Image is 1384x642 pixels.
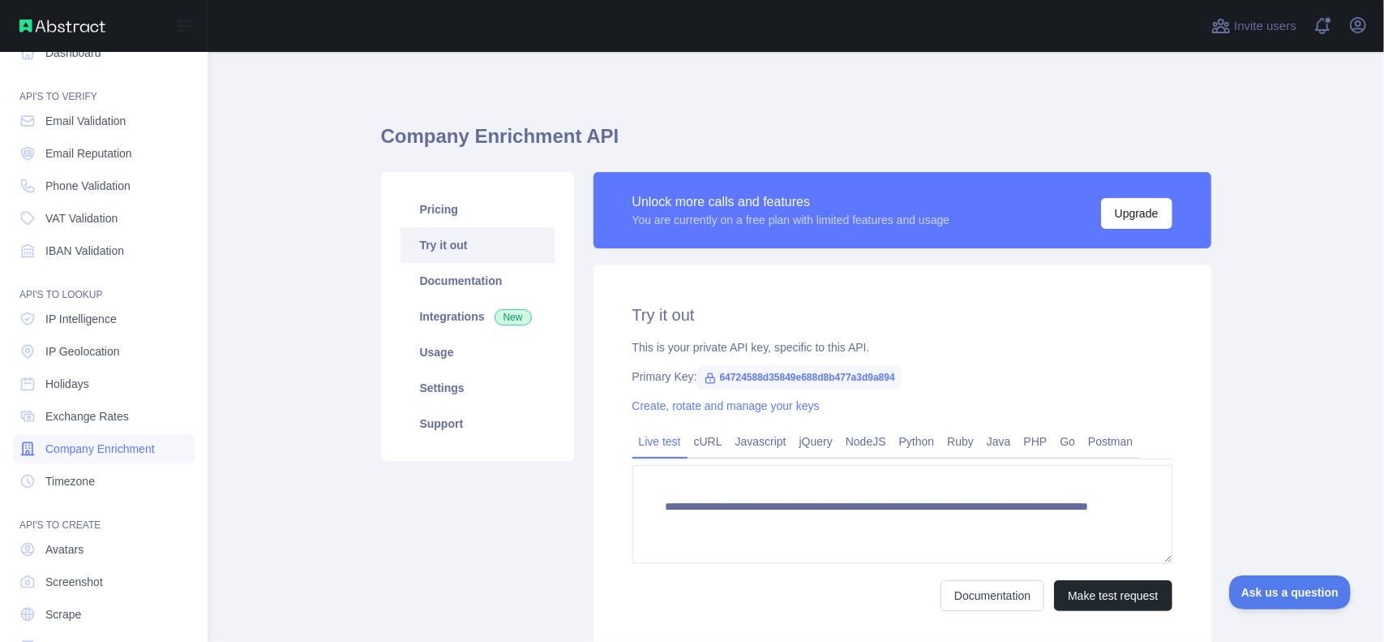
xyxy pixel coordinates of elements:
[1054,580,1172,611] button: Make test request
[793,429,839,455] a: jQuery
[45,574,103,590] span: Screenshot
[13,304,195,334] a: IP Intelligence
[729,429,793,455] a: Javascript
[45,178,131,194] span: Phone Validation
[13,204,195,233] a: VAT Validation
[401,406,555,442] a: Support
[13,600,195,629] a: Scrape
[980,429,1018,455] a: Java
[1053,429,1082,455] a: Go
[13,337,195,366] a: IP Geolocation
[381,123,1211,162] h1: Company Enrichment API
[401,370,555,406] a: Settings
[13,402,195,431] a: Exchange Rates
[45,408,129,424] span: Exchange Rates
[13,567,195,597] a: Screenshot
[45,243,124,259] span: IBAN Validation
[13,434,195,463] a: Company Enrichment
[632,368,1172,385] div: Primary Key:
[13,38,195,67] a: Dashboard
[45,441,155,457] span: Company Enrichment
[45,376,89,392] span: Holidays
[688,429,729,455] a: cURL
[13,269,195,301] div: API'S TO LOOKUP
[1229,575,1352,610] iframe: Toggle Customer Support
[45,606,81,623] span: Scrape
[13,535,195,564] a: Avatars
[19,19,105,32] img: Abstract API
[632,339,1172,355] div: This is your private API key, specific to this API.
[632,304,1172,326] h2: Try it out
[45,210,118,226] span: VAT Validation
[495,309,532,325] span: New
[1101,198,1172,229] button: Upgrade
[893,429,941,455] a: Python
[632,212,950,228] div: You are currently on a free plan with limited features and usage
[13,71,195,103] div: API'S TO VERIFY
[45,113,126,129] span: Email Validation
[45,311,117,327] span: IP Intelligence
[632,429,688,455] a: Live test
[401,192,555,227] a: Pricing
[45,541,84,558] span: Avatars
[13,171,195,200] a: Phone Validation
[401,334,555,370] a: Usage
[401,299,555,334] a: Integrations New
[13,369,195,399] a: Holidays
[697,365,902,390] span: 64724588d35849e688d8b477a3d9a894
[632,192,950,212] div: Unlock more calls and features
[1082,429,1139,455] a: Postman
[13,106,195,136] a: Email Validation
[941,580,1044,611] a: Documentation
[401,227,555,263] a: Try it out
[839,429,893,455] a: NodeJS
[45,343,120,360] span: IP Geolocation
[45,473,95,489] span: Timezone
[1018,429,1054,455] a: PHP
[1234,17,1296,36] span: Invite users
[401,263,555,299] a: Documentation
[1208,13,1300,39] button: Invite users
[13,467,195,496] a: Timezone
[13,139,195,168] a: Email Reputation
[632,399,820,412] a: Create, rotate and manage your keys
[13,499,195,532] div: API'S TO CREATE
[941,429,980,455] a: Ruby
[45,145,132,162] span: Email Reputation
[13,236,195,265] a: IBAN Validation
